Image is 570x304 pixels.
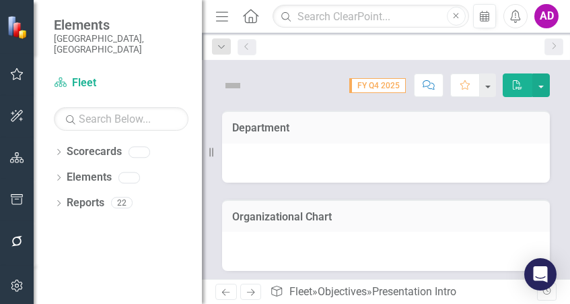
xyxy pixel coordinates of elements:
a: Scorecards [67,144,122,160]
input: Search Below... [54,107,188,131]
button: AD [534,4,559,28]
span: Elements [54,17,188,33]
img: ClearPoint Strategy [7,15,30,38]
a: Objectives [318,285,367,298]
div: » » [270,284,536,300]
div: Open Intercom Messenger [524,258,557,291]
h3: Organizational Chart [232,211,540,223]
div: Presentation Intro [372,285,456,298]
a: Elements [67,170,112,185]
span: FY Q4 2025 [349,78,406,93]
div: 22 [111,197,133,209]
input: Search ClearPoint... [273,5,468,28]
a: Reports [67,195,104,211]
h3: Department [232,122,540,134]
img: Not Defined [222,75,244,96]
a: Fleet [289,285,312,298]
small: [GEOGRAPHIC_DATA], [GEOGRAPHIC_DATA] [54,33,188,55]
a: Fleet [54,75,188,91]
